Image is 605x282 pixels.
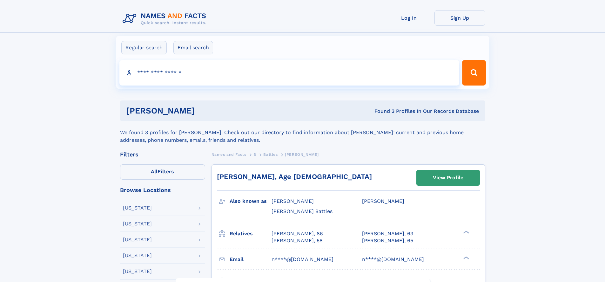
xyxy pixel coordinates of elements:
[417,170,480,185] a: View Profile
[434,10,485,26] a: Sign Up
[263,150,278,158] a: Battles
[120,164,205,180] label: Filters
[212,150,246,158] a: Names and Facts
[123,269,152,274] div: [US_STATE]
[272,208,333,214] span: [PERSON_NAME] Battles
[253,150,256,158] a: B
[285,152,319,157] span: [PERSON_NAME]
[230,196,272,207] h3: Also known as
[272,237,323,244] a: [PERSON_NAME], 58
[362,230,413,237] a: [PERSON_NAME], 63
[362,198,404,204] span: [PERSON_NAME]
[123,205,152,210] div: [US_STATE]
[285,108,479,115] div: Found 3 Profiles In Our Records Database
[119,60,460,86] input: search input
[151,169,158,175] span: All
[126,107,285,115] h1: [PERSON_NAME]
[272,230,323,237] a: [PERSON_NAME], 86
[120,187,205,193] div: Browse Locations
[230,228,272,239] h3: Relatives
[433,170,463,185] div: View Profile
[253,152,256,157] span: B
[120,121,485,144] div: We found 3 profiles for [PERSON_NAME]. Check out our directory to find information about [PERSON_...
[462,230,469,234] div: ❯
[263,152,278,157] span: Battles
[384,10,434,26] a: Log In
[217,173,372,181] a: [PERSON_NAME], Age [DEMOGRAPHIC_DATA]
[123,253,152,258] div: [US_STATE]
[272,198,314,204] span: [PERSON_NAME]
[121,41,167,54] label: Regular search
[120,152,205,157] div: Filters
[123,221,152,226] div: [US_STATE]
[120,10,212,27] img: Logo Names and Facts
[230,254,272,265] h3: Email
[462,60,486,86] button: Search Button
[173,41,213,54] label: Email search
[362,237,413,244] a: [PERSON_NAME], 65
[123,237,152,242] div: [US_STATE]
[462,256,469,260] div: ❯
